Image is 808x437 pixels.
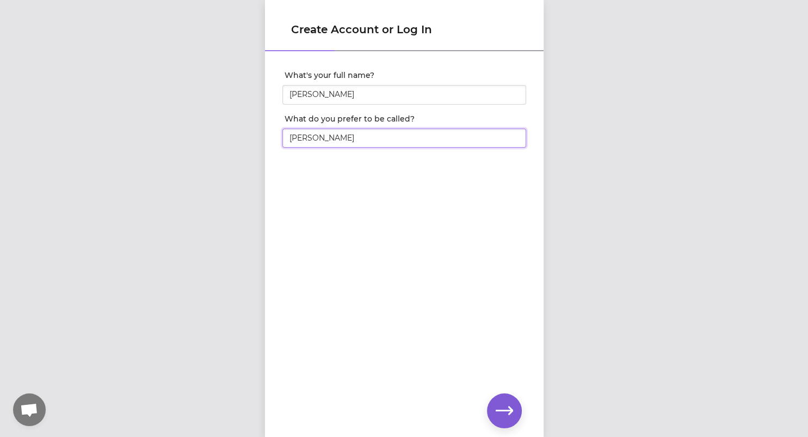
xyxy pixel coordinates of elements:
[13,393,46,426] div: Open chat
[285,70,526,81] label: What's your full name?
[282,129,526,148] input: Robbie
[291,22,517,37] h1: Create Account or Log In
[282,85,526,105] input: Robert Button
[285,113,526,124] label: What do you prefer to be called?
